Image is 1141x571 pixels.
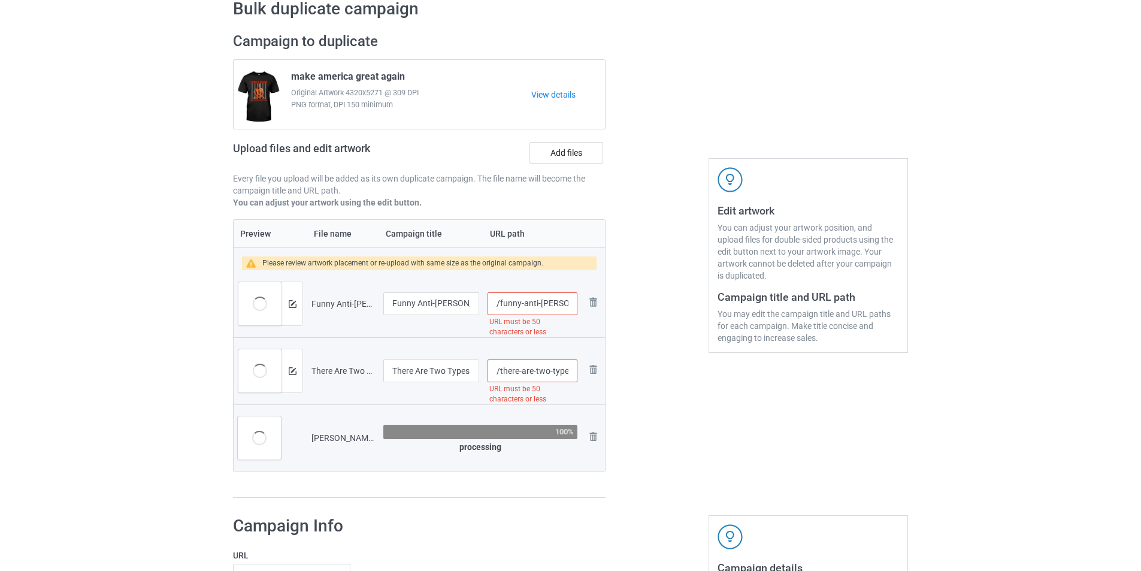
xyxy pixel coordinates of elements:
[718,167,743,192] img: svg+xml;base64,PD94bWwgdmVyc2lvbj0iMS4wIiBlbmNvZGluZz0iVVRGLTgiPz4KPHN2ZyB3aWR0aD0iNDJweCIgaGVpZ2...
[262,256,543,270] div: Please review artwork placement or re-upload with same size as the original campaign.
[234,220,307,247] th: Preview
[291,99,531,111] span: PNG format, DPI 150 minimum
[718,290,899,304] h3: Campaign title and URL path
[586,295,600,309] img: svg+xml;base64,PD94bWwgdmVyc2lvbj0iMS4wIiBlbmNvZGluZz0iVVRGLTgiPz4KPHN2ZyB3aWR0aD0iMjhweCIgaGVpZ2...
[291,87,531,99] span: Original Artwork 4320x5271 @ 309 DPI
[718,222,899,282] div: You can adjust your artwork position, and upload files for double-sided products using the edit b...
[529,142,603,164] label: Add files
[718,204,899,217] h3: Edit artwork
[233,32,606,51] h2: Campaign to duplicate
[311,298,375,310] div: Funny Anti-[PERSON_NAME] Elect a Criminal Crimes Funny Anti-[PERSON_NAME] T-Shirt.png
[233,173,606,197] p: Every file you upload will be added as its own duplicate campaign. The file name will become the ...
[488,315,577,339] div: URL must be 50 characters or less
[586,430,600,444] img: svg+xml;base64,PD94bWwgdmVyc2lvbj0iMS4wIiBlbmNvZGluZz0iVVRGLTgiPz4KPHN2ZyB3aWR0aD0iMjhweCIgaGVpZ2...
[379,220,483,247] th: Campaign title
[233,515,589,537] h1: Campaign Info
[289,300,296,308] img: svg+xml;base64,PD94bWwgdmVyc2lvbj0iMS4wIiBlbmNvZGluZz0iVVRGLTgiPz4KPHN2ZyB3aWR0aD0iMTRweCIgaGVpZ2...
[233,142,456,164] h2: Upload files and edit artwork
[718,524,743,549] img: svg+xml;base64,PD94bWwgdmVyc2lvbj0iMS4wIiBlbmNvZGluZz0iVVRGLTgiPz4KPHN2ZyB3aWR0aD0iNDJweCIgaGVpZ2...
[311,432,375,444] div: [PERSON_NAME] MUGSHOT LOCK HIM UP GUILTY JAIL PRISON ANTI-[PERSON_NAME] Premium T-Shirt.png
[233,549,589,561] label: URL
[586,362,600,377] img: svg+xml;base64,PD94bWwgdmVyc2lvbj0iMS4wIiBlbmNvZGluZz0iVVRGLTgiPz4KPHN2ZyB3aWR0aD0iMjhweCIgaGVpZ2...
[311,365,375,377] div: There Are Two Types Of [PERSON_NAME] Supporters Billionaires &Idiots Premium T-Shirt.png
[291,71,405,87] span: make america great again
[383,441,577,453] div: processing
[531,89,605,101] a: View details
[718,308,899,344] div: You may edit the campaign title and URL paths for each campaign. Make title concise and engaging ...
[246,259,262,268] img: warning
[483,220,582,247] th: URL path
[488,382,577,406] div: URL must be 50 characters or less
[555,428,574,436] div: 100%
[233,198,422,207] b: You can adjust your artwork using the edit button.
[307,220,379,247] th: File name
[289,367,296,375] img: svg+xml;base64,PD94bWwgdmVyc2lvbj0iMS4wIiBlbmNvZGluZz0iVVRGLTgiPz4KPHN2ZyB3aWR0aD0iMTRweCIgaGVpZ2...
